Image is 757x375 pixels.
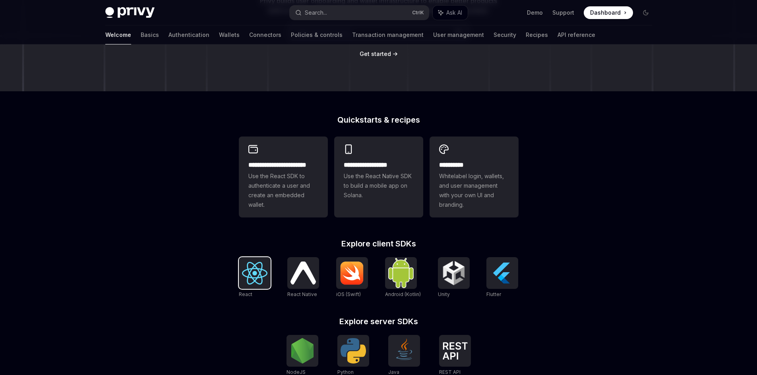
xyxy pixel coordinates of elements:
button: Ask AI [433,6,468,20]
a: Wallets [219,25,240,44]
img: Flutter [490,260,515,286]
a: Android (Kotlin)Android (Kotlin) [385,257,421,298]
span: NodeJS [287,369,306,375]
img: Python [341,338,366,363]
span: Get started [360,50,391,57]
a: User management [433,25,484,44]
img: React Native [290,262,316,284]
span: Dashboard [590,9,621,17]
a: React NativeReact Native [287,257,319,298]
a: Authentication [168,25,209,44]
a: Recipes [526,25,548,44]
span: iOS (Swift) [336,291,361,297]
a: Get started [360,50,391,58]
a: Transaction management [352,25,424,44]
button: Toggle dark mode [639,6,652,19]
span: Flutter [486,291,501,297]
span: Whitelabel login, wallets, and user management with your own UI and branding. [439,171,509,210]
a: ReactReact [239,257,271,298]
a: Welcome [105,25,131,44]
a: Support [552,9,574,17]
img: NodeJS [290,338,315,363]
h2: Explore server SDKs [239,317,519,325]
img: dark logo [105,7,155,18]
span: Use the React SDK to authenticate a user and create an embedded wallet. [248,171,318,210]
span: Use the React Native SDK to build a mobile app on Solana. [344,171,414,200]
img: Android (Kotlin) [388,258,414,288]
a: Connectors [249,25,281,44]
a: FlutterFlutter [486,257,518,298]
img: Unity [441,260,467,286]
span: Java [388,369,399,375]
span: Python [337,369,354,375]
a: UnityUnity [438,257,470,298]
img: React [242,262,267,285]
a: Dashboard [584,6,633,19]
a: API reference [558,25,595,44]
a: iOS (Swift)iOS (Swift) [336,257,368,298]
a: **** *****Whitelabel login, wallets, and user management with your own UI and branding. [430,137,519,217]
span: REST API [439,369,461,375]
span: Ask AI [446,9,462,17]
span: Android (Kotlin) [385,291,421,297]
a: Demo [527,9,543,17]
button: Search...CtrlK [290,6,429,20]
div: Search... [305,8,327,17]
img: REST API [442,342,468,360]
img: Java [391,338,417,363]
a: Policies & controls [291,25,343,44]
span: Ctrl K [412,10,424,16]
a: Security [494,25,516,44]
span: React [239,291,252,297]
img: iOS (Swift) [339,261,365,285]
h2: Explore client SDKs [239,240,519,248]
a: **** **** **** ***Use the React Native SDK to build a mobile app on Solana. [334,137,423,217]
h2: Quickstarts & recipes [239,116,519,124]
a: Basics [141,25,159,44]
span: React Native [287,291,317,297]
span: Unity [438,291,450,297]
